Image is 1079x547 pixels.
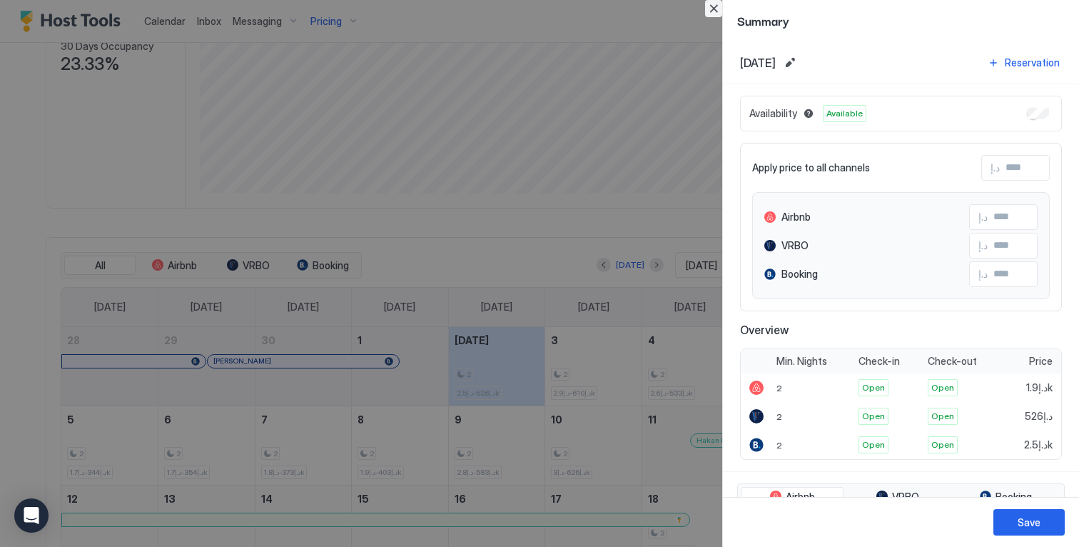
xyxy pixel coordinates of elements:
button: Airbnb [741,487,844,507]
span: 2 [776,383,782,393]
button: Reservation [986,53,1062,72]
div: Open Intercom Messenger [14,498,49,533]
span: Available [826,107,863,120]
span: Check-in [858,355,900,368]
span: VRBO [781,239,809,252]
span: Open [931,438,954,451]
div: Save [1018,515,1040,530]
span: Open [862,410,885,423]
div: Reservation [1005,55,1060,70]
span: د.إ [978,211,988,224]
span: Summary [737,11,1065,29]
span: Airbnb [786,491,815,503]
span: د.إ [978,239,988,252]
span: د.إ526 [1025,410,1053,423]
span: Open [931,410,954,423]
span: د.إ [978,268,988,281]
span: Min. Nights [776,355,827,368]
span: Check-out [928,355,977,368]
button: VRBO [847,487,948,507]
span: 2 [776,440,782,451]
span: [DATE] [740,56,776,70]
span: Price [1029,355,1053,368]
span: Open [862,438,885,451]
button: Booking [951,487,1061,507]
span: Airbnb [781,211,811,224]
span: Booking [781,268,818,281]
span: 2 [776,411,782,422]
span: Open [931,381,954,394]
button: Blocked dates override all pricing rules and remain unavailable until manually unblocked [800,105,817,122]
span: Open [862,381,885,394]
span: Booking [996,491,1032,503]
button: Save [993,509,1065,536]
span: د.إ [991,161,1000,174]
span: Overview [740,323,1062,337]
div: tab-group [737,483,1065,511]
span: VRBO [892,491,919,503]
span: Availability [749,107,797,120]
span: د.إ1.9k [1026,381,1053,394]
button: Edit date range [781,54,799,71]
span: د.إ2.5k [1024,438,1053,451]
span: Apply price to all channels [752,161,870,174]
